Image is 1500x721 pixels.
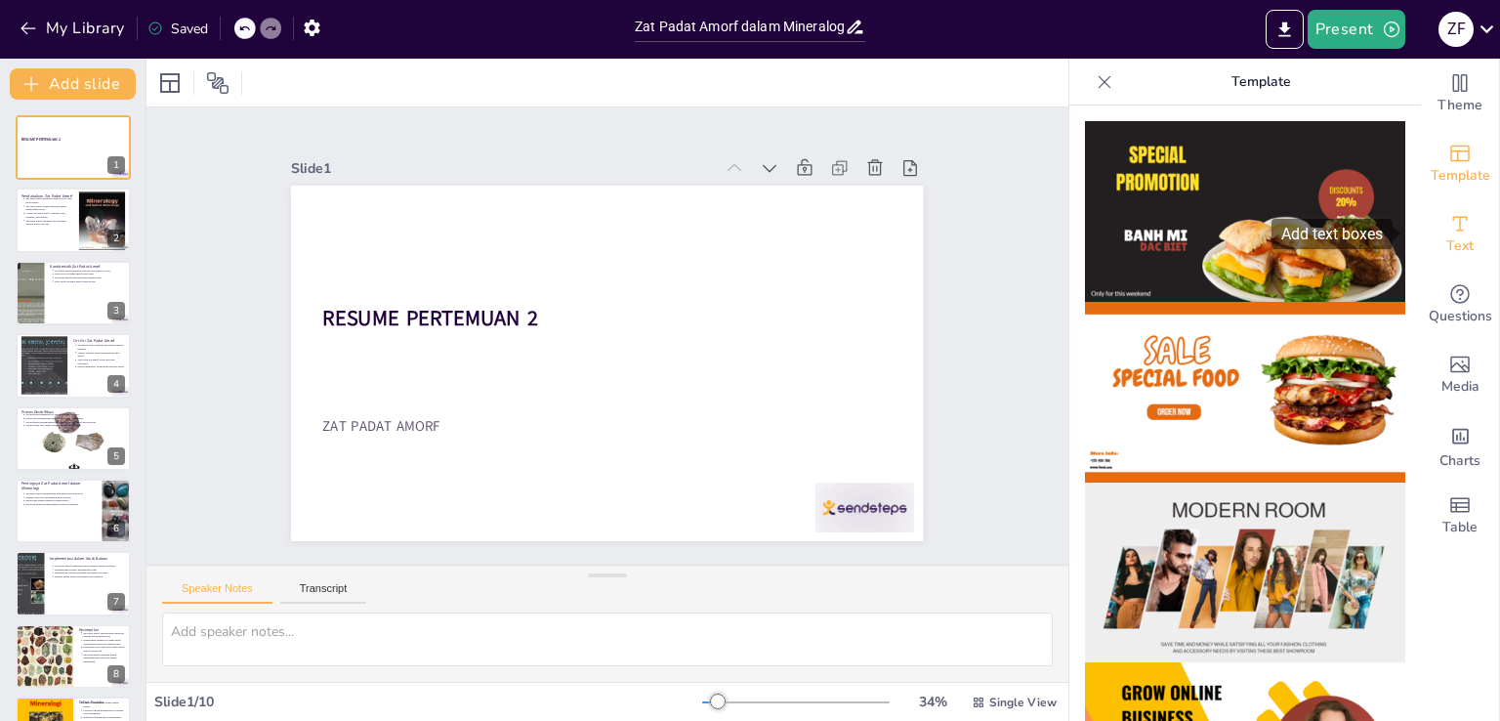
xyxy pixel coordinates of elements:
p: Penting dalam proses pembentukan mineral. [25,495,96,499]
div: 6 [107,520,125,537]
p: Template [1120,59,1401,106]
button: Z F [1438,10,1474,49]
span: Charts [1439,450,1480,472]
div: Z F [1438,12,1474,47]
span: Theme [1437,95,1482,116]
div: 8 [107,665,125,683]
p: Daftar Pustaka [79,700,125,705]
div: 7 [16,551,131,615]
img: thumb-3.png [1085,483,1405,663]
span: Position [206,71,229,95]
p: Karakteristik Zat Padat Amorf [50,264,125,270]
p: Energi metastabil lebih tinggi pada zat amorf. [77,365,125,369]
img: thumb-1.png [1085,121,1405,302]
img: thumb-2.png [1085,302,1405,483]
p: Menunjukkan kondisi pendinginan cepat. [55,569,125,573]
div: 2 [16,188,131,252]
p: Zat padat amorf sering terbentuk akibat pendinginan cepat. [25,204,73,211]
span: Table [1442,517,1478,538]
p: Zat padat amorf digunakan dalam analisis batuan vulkanik. [55,565,125,569]
p: Memberikan wawasan tentang perubahan geokimia. [55,572,125,575]
p: Implementasi dalam Studi Batuan [50,556,125,562]
p: Proses Devitrifikasi [21,408,125,414]
div: 4 [16,333,131,398]
div: 8 [16,624,131,689]
p: Zat padat amorf memiliki struktur acak tanpa [DATE]. [55,269,125,273]
span: Questions [1429,306,1492,327]
p: Zat padat amorf menawarkan wawasan penting dalam mineralogi. [83,631,125,638]
p: Berperan dalam pengembangan teknologi material. [25,503,96,507]
button: My Library [15,13,133,44]
div: Add ready made slides [1421,129,1499,199]
div: Add charts and graphs [1421,410,1499,481]
div: 1 [107,156,125,174]
p: Proses ini membutuhkan energi atau waktu yang cukup. [25,416,125,420]
p: Zat amorf tidak memiliki keteraturan jangka panjang. [77,344,125,351]
div: Saved [147,20,208,38]
div: Get real-time input from your audience [1421,270,1499,340]
div: Slide 1 / 10 [154,693,702,711]
div: 3 [107,302,125,319]
div: Add a table [1421,481,1499,551]
p: Pendahuluan Zat Padat Amorf [21,192,73,198]
div: 3 [16,261,131,325]
p: Titik leleh zat amorf tidak tetap dan bervariasi. [77,359,125,365]
p: Literatur ilmiah memberikan wawasan yang mendalam. [83,708,125,715]
p: Zat padat amorf memiliki struktur acak yang tidak teratur. [25,196,73,203]
div: 5 [16,406,131,471]
button: Present [1308,10,1405,49]
span: RESUME PERTEMUAN 2 [21,137,61,142]
p: Devitrifikasi mengubah zat amorf menjadi kristalin. [25,412,125,416]
div: 7 [107,593,125,611]
p: Pemahaman tentang zat padat amorf mendukung eksplorasi sumber daya. [83,638,125,645]
div: Add images, graphics, shapes or video [1421,340,1499,410]
div: Add text boxes [1271,219,1393,249]
div: 2 [107,230,125,247]
p: Titik leleh zat padat amorf tidak tetap. [55,273,125,276]
p: Contoh zat padat amorf termasuk opal, obsidian, dan limonit. [25,211,73,218]
span: RESUME PERTEMUAN 2 [330,245,547,318]
p: Zat padat amorf berperan dalam pengembangan teknologi ramah lingkungan. [83,653,125,663]
button: Transcript [280,582,367,604]
input: Insert title [635,13,845,41]
p: Zat padat amorf memberikan wawasan tentang proses geologi. [25,218,73,225]
span: Template [1431,165,1490,187]
p: Karakteristik fisik dapat berubah selama devitrifikasi. [25,423,125,427]
div: Slide 1 [331,97,747,202]
div: 5 [107,447,125,465]
p: Penting dalam eksplorasi sumber daya mineral. [55,575,125,579]
p: Devitrifikasi menunjukkan jembatan antara fasa amorf dan kristalin. [25,420,125,424]
p: ZAT PADAT AMORF [309,356,869,493]
div: 6 [16,479,131,543]
span: Text [1446,235,1474,257]
p: Zat padat amorf tidak memiliki bidang belah. [55,276,125,279]
button: Export to PowerPoint [1266,10,1304,49]
div: 34 % [909,693,956,711]
p: Kesimpulan [79,626,125,632]
div: Add text boxes [1421,199,1499,270]
p: Pentingnya Zat Padat Amorf dalam Mineralogi [21,481,97,491]
p: Sifat optik zat padat amorf tidak teratur. [55,279,125,283]
p: Puncak difraksi lebar menunjukkan sifat amorf. [77,351,125,358]
button: Speaker Notes [162,582,272,604]
p: Ciri-Ciri Zat Padat Amorf [73,338,125,344]
p: Penelitian lebih lanjut diperlukan untuk aplikasi teknologi. [83,645,125,652]
button: Add slide [10,68,136,100]
div: Layout [154,67,186,99]
div: 4 [107,375,125,393]
p: Referensi mencakup jurnal ilmiah terkini. [83,701,125,708]
span: Media [1441,376,1479,398]
div: Change the overall theme [1421,59,1499,129]
p: Zat padat amorf memberikan informasi sejarah geologi. [25,491,96,495]
p: Berpotensi sebagai indikator mineralisasi. [25,499,96,503]
span: Single View [989,695,1057,710]
div: 1 [16,115,131,180]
